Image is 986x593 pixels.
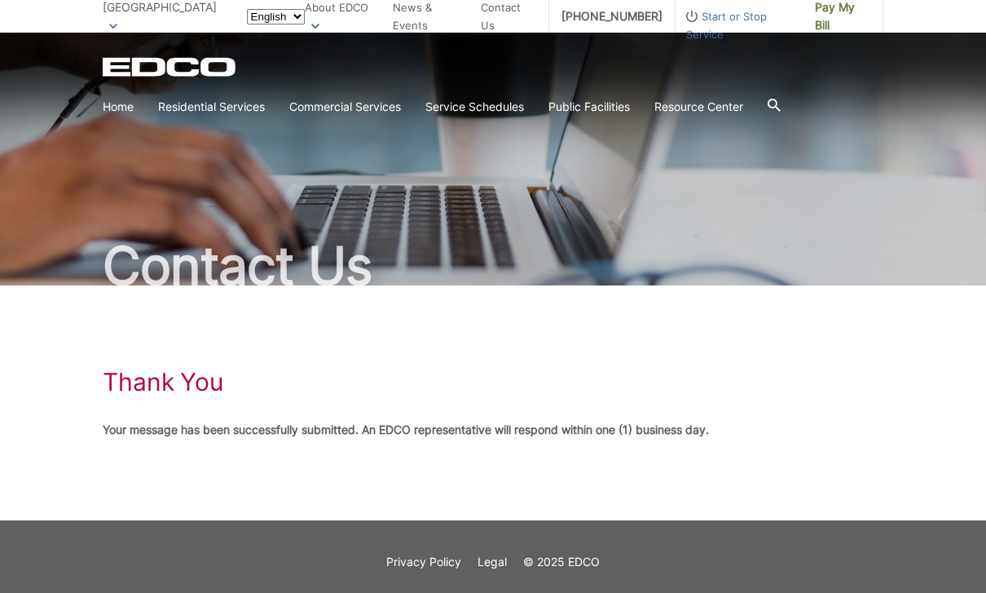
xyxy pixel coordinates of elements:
[103,57,238,77] a: EDCD logo. Return to the homepage.
[523,553,600,571] p: © 2025 EDCO
[548,98,630,116] a: Public Facilities
[103,423,709,436] strong: Your message has been successfully submitted. An EDCO representative will respond within one (1) ...
[103,240,883,292] h2: Contact Us
[103,98,134,116] a: Home
[247,9,305,24] select: Select a language
[103,367,223,396] h1: Thank You
[425,98,524,116] a: Service Schedules
[478,553,507,571] a: Legal
[654,98,743,116] a: Resource Center
[289,98,401,116] a: Commercial Services
[158,98,265,116] a: Residential Services
[386,553,461,571] a: Privacy Policy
